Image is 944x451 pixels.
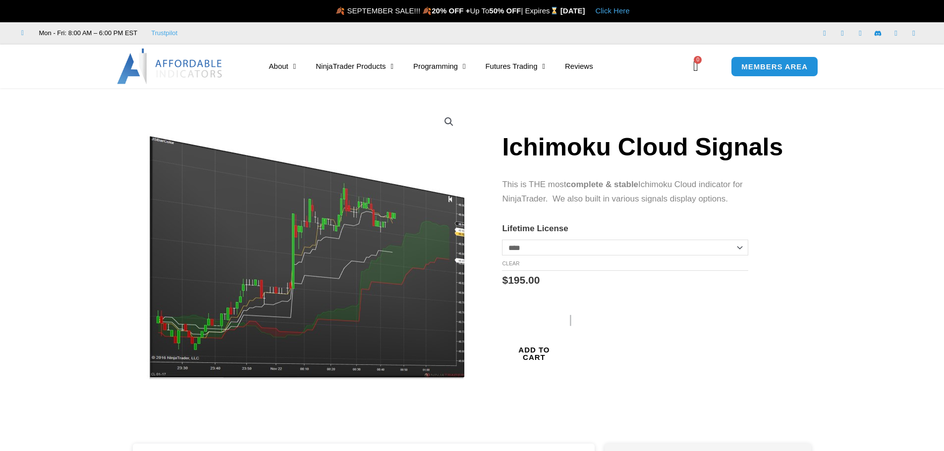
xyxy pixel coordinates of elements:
[117,49,223,84] img: LogoAI | Affordable Indicators – NinjaTrader
[475,55,555,78] a: Futures Trading
[564,304,643,305] iframe: Secure payment input frame
[489,6,521,15] strong: 50% OFF
[147,105,465,379] img: Ichimuku
[595,6,629,15] a: Click Here
[560,6,585,15] strong: [DATE]
[555,55,603,78] a: Reviews
[678,52,713,81] a: 0
[502,274,540,286] bdi: 195.00
[741,63,808,70] span: MEMBERS AREA
[566,180,639,189] strong: complete & stable
[502,299,566,407] button: Add to cart
[440,113,458,131] a: View full-screen image gallery
[502,224,568,233] label: Lifetime License
[599,316,621,326] text: ••••••
[502,130,791,164] h1: Ichimoku Cloud Signals
[502,274,508,286] span: $
[551,7,558,14] img: ⌛
[151,27,177,39] a: Trustpilot
[37,27,138,39] span: Mon - Fri: 8:00 AM – 6:00 PM EST
[502,260,519,266] a: Clear options
[306,55,403,78] a: NinjaTrader Products
[259,55,690,78] nav: Menu
[694,56,702,64] span: 0
[432,6,470,15] strong: 20% OFF +
[566,311,641,415] button: Buy with GPay
[502,178,791,206] p: This is THE most Ichimoku Cloud indicator for NinjaTrader. We also built in various signals displ...
[403,55,476,78] a: Programming
[731,56,818,77] a: MEMBERS AREA
[259,55,306,78] a: About
[335,6,560,15] span: 🍂 SEPTEMBER SALE!!! 🍂 Up To | Expires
